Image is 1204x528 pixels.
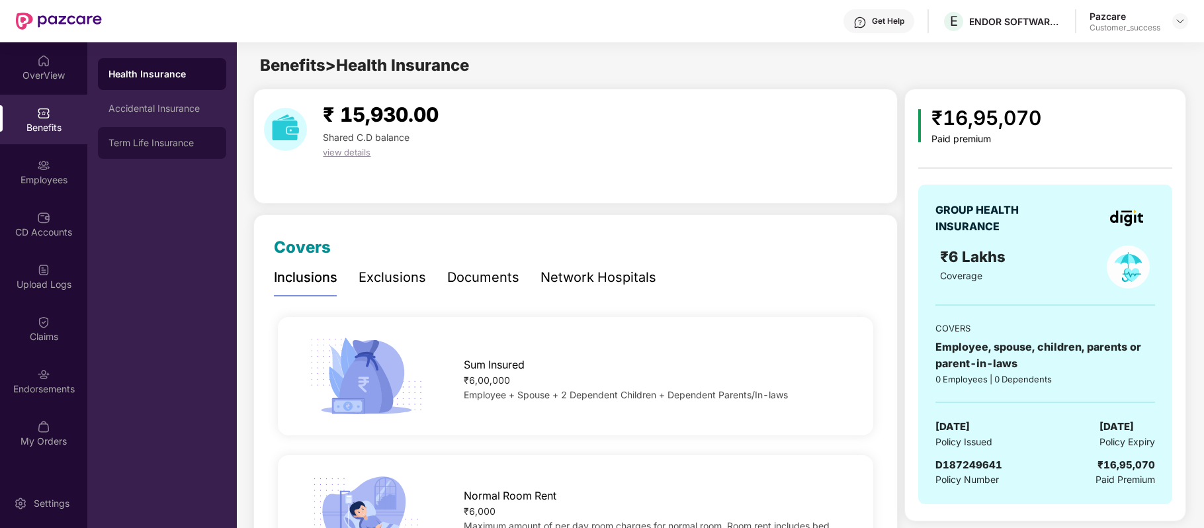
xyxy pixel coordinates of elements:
img: svg+xml;base64,PHN2ZyBpZD0iQmVuZWZpdHMiIHhtbG5zPSJodHRwOi8vd3d3LnczLm9yZy8yMDAwL3N2ZyIgd2lkdGg9Ij... [37,107,50,120]
div: ₹16,95,070 [1097,457,1155,473]
span: Normal Room Rent [464,488,556,504]
img: svg+xml;base64,PHN2ZyBpZD0iVXBsb2FkX0xvZ3MiIGRhdGEtbmFtZT0iVXBsb2FkIExvZ3MiIHhtbG5zPSJodHRwOi8vd3... [37,263,50,277]
div: Paid premium [931,134,1041,145]
img: New Pazcare Logo [16,13,102,30]
span: Policy Issued [935,435,992,449]
div: Health Insurance [108,67,216,81]
div: Documents [447,267,519,288]
span: view details [323,147,370,157]
img: svg+xml;base64,PHN2ZyBpZD0iRHJvcGRvd24tMzJ4MzIiIHhtbG5zPSJodHRwOi8vd3d3LnczLm9yZy8yMDAwL3N2ZyIgd2... [1175,16,1185,26]
div: ₹6,000 [464,504,846,519]
img: svg+xml;base64,PHN2ZyBpZD0iRW5kb3JzZW1lbnRzIiB4bWxucz0iaHR0cDovL3d3dy53My5vcmcvMjAwMC9zdmciIHdpZH... [37,368,50,381]
img: icon [305,333,427,419]
span: Sum Insured [464,357,525,373]
img: svg+xml;base64,PHN2ZyBpZD0iQ2xhaW0iIHhtbG5zPSJodHRwOi8vd3d3LnczLm9yZy8yMDAwL3N2ZyIgd2lkdGg9IjIwIi... [37,316,50,329]
div: ₹16,95,070 [931,103,1041,134]
div: Network Hospitals [540,267,656,288]
span: [DATE] [935,419,970,435]
span: Policy Number [935,474,999,485]
div: Term Life Insurance [108,138,216,148]
img: svg+xml;base64,PHN2ZyBpZD0iSGVscC0zMngzMiIgeG1sbnM9Imh0dHA6Ly93d3cudzMub3JnLzIwMDAvc3ZnIiB3aWR0aD... [853,16,867,29]
span: Covers [274,238,331,257]
span: Shared C.D balance [323,132,409,143]
div: Settings [30,497,73,510]
span: Policy Expiry [1099,435,1155,449]
span: Paid Premium [1096,472,1155,487]
img: svg+xml;base64,PHN2ZyBpZD0iSG9tZSIgeG1sbnM9Imh0dHA6Ly93d3cudzMub3JnLzIwMDAvc3ZnIiB3aWR0aD0iMjAiIG... [37,54,50,67]
span: ₹ 15,930.00 [323,103,439,126]
div: ENDOR SOFTWARE PRIVATE LIMITED [969,15,1062,28]
div: Inclusions [274,267,337,288]
img: download [264,108,307,151]
span: Coverage [940,270,982,281]
span: E [950,13,958,29]
img: svg+xml;base64,PHN2ZyBpZD0iTXlfT3JkZXJzIiBkYXRhLW5hbWU9Ik15IE9yZGVycyIgeG1sbnM9Imh0dHA6Ly93d3cudz... [37,420,50,433]
span: ₹6 Lakhs [940,248,1010,265]
img: insurerLogo [1110,210,1143,226]
div: 0 Employees | 0 Dependents [935,373,1155,386]
div: Employee, spouse, children, parents or parent-in-laws [935,339,1155,372]
div: COVERS [935,322,1155,335]
div: Get Help [872,16,904,26]
span: Employee + Spouse + 2 Dependent Children + Dependent Parents/In-laws [464,389,788,400]
div: ₹6,00,000 [464,373,846,388]
img: svg+xml;base64,PHN2ZyBpZD0iQ0RfQWNjb3VudHMiIGRhdGEtbmFtZT0iQ0QgQWNjb3VudHMiIHhtbG5zPSJodHRwOi8vd3... [37,211,50,224]
div: Pazcare [1090,10,1160,22]
div: Accidental Insurance [108,103,216,114]
div: Customer_success [1090,22,1160,33]
span: Benefits > Health Insurance [260,56,469,75]
div: GROUP HEALTH INSURANCE [935,202,1051,235]
div: Exclusions [359,267,426,288]
img: svg+xml;base64,PHN2ZyBpZD0iU2V0dGluZy0yMHgyMCIgeG1sbnM9Imh0dHA6Ly93d3cudzMub3JnLzIwMDAvc3ZnIiB3aW... [14,497,27,510]
img: policyIcon [1107,245,1150,288]
span: D187249641 [935,459,1002,471]
img: icon [918,109,922,142]
span: [DATE] [1099,419,1134,435]
img: svg+xml;base64,PHN2ZyBpZD0iRW1wbG95ZWVzIiB4bWxucz0iaHR0cDovL3d3dy53My5vcmcvMjAwMC9zdmciIHdpZHRoPS... [37,159,50,172]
